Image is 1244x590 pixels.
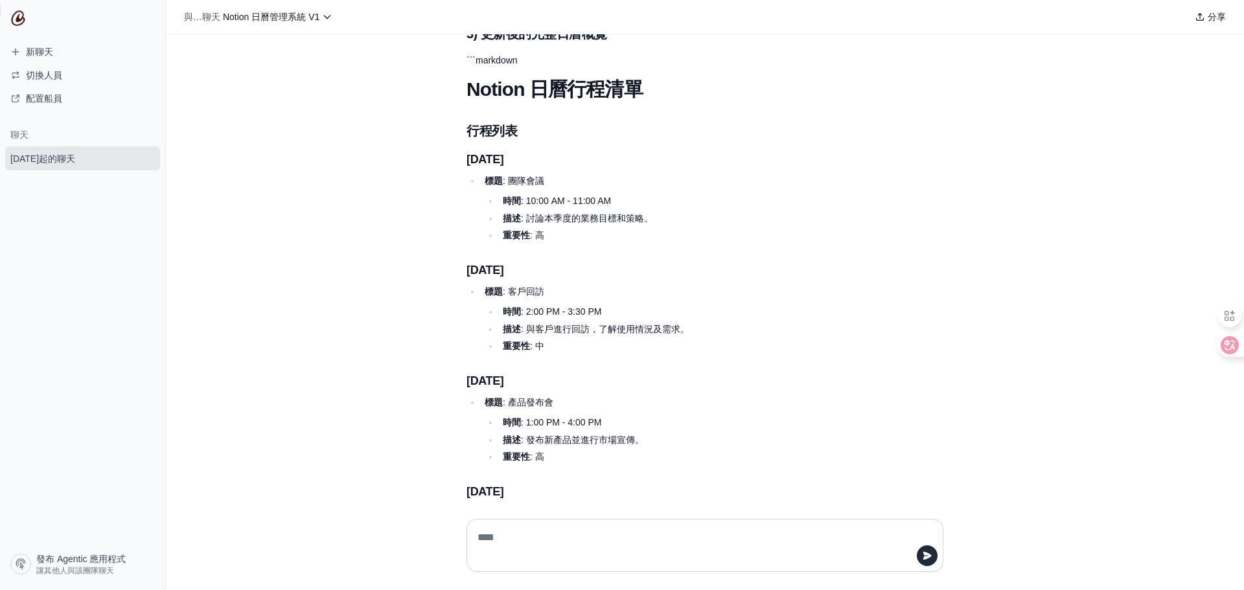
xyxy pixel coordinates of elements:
strong: 描述 [503,324,521,334]
strong: 時間 [503,196,521,206]
p: ```markdown [466,53,881,68]
li: : 2:00 PM - 3:30 PM [499,304,881,319]
font: 配置船員 [26,93,62,104]
button: 分享 [1190,8,1231,26]
h2: 行程列表 [466,122,881,140]
li: : 客戶回訪 [481,284,881,354]
h3: [DATE] [466,150,881,168]
li: : 發布新產品並進行市場宣傳。 [499,433,881,448]
strong: 標題 [485,176,503,186]
li: : 高 [499,228,881,243]
strong: 描述 [503,435,521,445]
h1: Notion 日曆行程清單 [466,78,881,101]
font: 切換人員 [26,70,62,80]
strong: 重要性 [503,451,530,462]
a: 發布 Agentic 應用程式 讓其他人與該團隊聊天 [5,549,160,580]
li: : 產品發布會 [481,395,881,464]
h3: [DATE] [466,372,881,390]
li: : 討論本季度的業務目標和策略。 [499,211,881,226]
a: [DATE]起的聊天 [5,146,160,170]
font: 新聊天 [26,47,53,57]
li: : 團隊會議 [481,174,881,243]
a: 配置船員 [5,88,160,109]
li: : 10:00 AM - 11:00 AM [499,194,881,209]
strong: 重要性 [503,341,530,351]
strong: 標題 [485,286,503,297]
font: 讓其他人與該團隊聊天 [36,566,114,575]
button: 切換人員 [5,65,160,85]
font: [DATE]起的聊天 [10,153,75,164]
strong: 標題 [485,397,503,407]
li: : 中 [499,339,881,354]
a: 新聊天 [5,41,160,62]
li: : 員工培訓 [481,506,881,575]
li: : 與客戶進行回訪，了解使用情況及需求。 [499,322,881,337]
strong: 時間 [503,417,521,427]
h3: [DATE] [466,482,881,501]
font: 聊天 [10,130,28,140]
img: CrewAI 標誌 [10,10,26,26]
strong: 描述 [503,213,521,223]
font: 發布 Agentic 應用程式 [36,554,126,564]
font: 分享 [1208,12,1226,22]
li: : 1:00 PM - 4:00 PM [499,415,881,430]
strong: 標題 [485,508,503,518]
button: 與…聊天 Notion 日曆管理系統 V1 [179,8,338,26]
font: 與…聊天 [184,12,220,22]
strong: 重要性 [503,230,530,240]
h3: [DATE] [466,261,881,279]
li: : 高 [499,449,881,464]
strong: 時間 [503,306,521,317]
font: Notion 日曆管理系統 V1 [223,12,319,22]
